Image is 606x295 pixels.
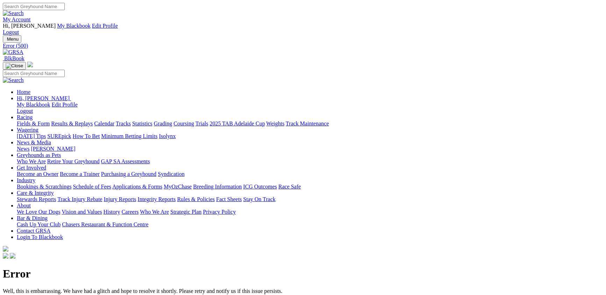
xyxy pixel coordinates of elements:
img: Close [6,63,23,69]
a: Strategic Plan [170,209,202,215]
a: Industry [17,177,35,183]
a: Careers [121,209,139,215]
div: Care & Integrity [17,196,603,203]
a: Weights [266,121,284,126]
a: Care & Integrity [17,190,54,196]
a: Become an Owner [17,171,58,177]
div: News & Media [17,146,603,152]
a: Login To Blackbook [17,234,63,240]
a: Home [17,89,30,95]
a: Greyhounds as Pets [17,152,61,158]
a: BlkBook [3,55,24,61]
a: We Love Our Dogs [17,209,60,215]
button: Toggle navigation [3,62,26,70]
a: Vision and Values [62,209,102,215]
a: ICG Outcomes [243,184,277,190]
a: Retire Your Greyhound [47,158,100,164]
a: [PERSON_NAME] [31,146,75,152]
span: Hi, [PERSON_NAME] [3,23,56,29]
a: Fact Sheets [216,196,242,202]
a: Injury Reports [104,196,136,202]
a: History [103,209,120,215]
img: twitter.svg [10,253,15,259]
input: Search [3,3,65,10]
a: How To Bet [73,133,100,139]
a: Become a Trainer [60,171,100,177]
a: Track Injury Rebate [57,196,102,202]
a: Grading [154,121,172,126]
a: Purchasing a Greyhound [101,171,156,177]
a: Race Safe [278,184,301,190]
div: Bar & Dining [17,221,603,228]
a: Statistics [132,121,153,126]
a: Tracks [116,121,131,126]
div: Get Involved [17,171,603,177]
a: Privacy Policy [203,209,236,215]
a: Integrity Reports [138,196,176,202]
a: Who We Are [17,158,46,164]
img: logo-grsa-white.png [27,62,33,67]
a: Isolynx [159,133,176,139]
a: Error (500) [3,43,603,49]
p: Well, this is embarrassing. We have had a glitch and hope to resolve it shortly. Please retry and... [3,288,603,294]
a: Chasers Restaurant & Function Centre [62,221,148,227]
a: [DATE] Tips [17,133,46,139]
a: Stay On Track [243,196,275,202]
div: Industry [17,184,603,190]
a: Applications & Forms [112,184,162,190]
a: About [17,203,31,208]
a: SUREpick [47,133,71,139]
div: Racing [17,121,603,127]
h1: Error [3,267,603,280]
a: Fields & Form [17,121,50,126]
a: 2025 TAB Adelaide Cup [210,121,265,126]
span: BlkBook [4,55,24,61]
a: Results & Replays [51,121,93,126]
img: facebook.svg [3,253,8,259]
a: Bookings & Scratchings [17,184,71,190]
a: MyOzChase [164,184,192,190]
img: logo-grsa-white.png [3,246,8,252]
div: Hi, [PERSON_NAME] [17,102,603,114]
a: GAP SA Assessments [101,158,150,164]
img: Search [3,10,24,16]
a: Logout [3,29,19,35]
a: Who We Are [140,209,169,215]
a: Cash Up Your Club [17,221,61,227]
a: Trials [195,121,208,126]
a: Edit Profile [52,102,78,108]
a: Schedule of Fees [73,184,111,190]
span: Hi, [PERSON_NAME] [17,95,70,101]
a: Bar & Dining [17,215,48,221]
a: Coursing [174,121,194,126]
a: Calendar [94,121,114,126]
div: Wagering [17,133,603,139]
input: Search [3,70,65,77]
img: GRSA [3,49,23,55]
a: Get Involved [17,165,46,171]
div: Greyhounds as Pets [17,158,603,165]
a: Track Maintenance [286,121,329,126]
img: Search [3,77,24,83]
a: My Blackbook [57,23,91,29]
a: Hi, [PERSON_NAME] [17,95,71,101]
span: Menu [7,36,19,42]
a: Racing [17,114,33,120]
a: Wagering [17,127,38,133]
a: Minimum Betting Limits [101,133,157,139]
a: My Account [3,16,31,22]
a: Contact GRSA [17,228,50,234]
a: Edit Profile [92,23,118,29]
a: Rules & Policies [177,196,215,202]
a: News [17,146,29,152]
a: Logout [17,108,33,114]
a: Stewards Reports [17,196,56,202]
a: Breeding Information [193,184,242,190]
div: My Account [3,23,603,35]
a: Syndication [158,171,184,177]
a: News & Media [17,139,51,145]
a: My Blackbook [17,102,50,108]
button: Toggle navigation [3,35,21,43]
div: About [17,209,603,215]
